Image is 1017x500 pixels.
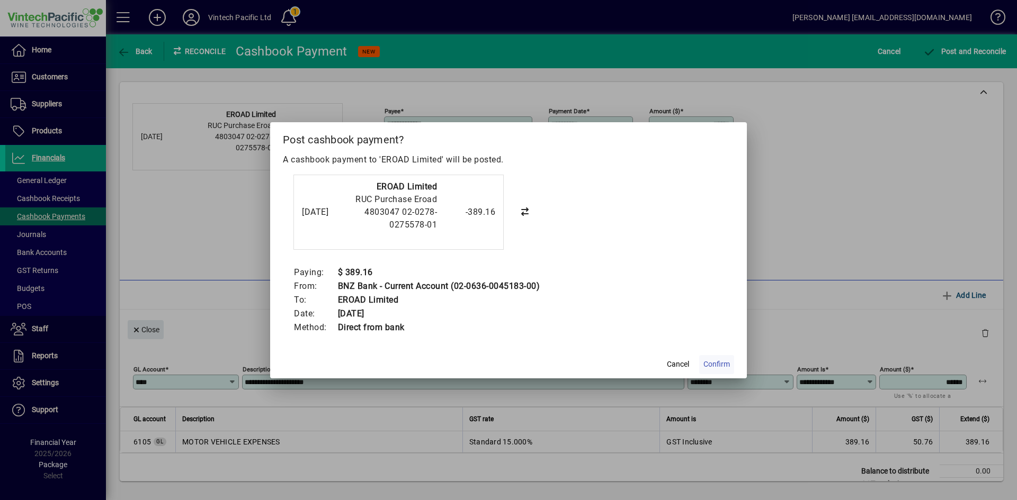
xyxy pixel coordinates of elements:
td: BNZ Bank - Current Account (02-0636-0045183-00) [337,279,540,293]
td: Paying: [293,266,337,279]
span: Cancel [667,359,689,370]
button: Confirm [699,355,734,374]
button: Cancel [661,355,695,374]
td: EROAD Limited [337,293,540,307]
td: [DATE] [337,307,540,321]
p: A cashbook payment to 'EROAD Limited' will be posted. [283,153,734,166]
td: Method: [293,321,337,334]
strong: EROAD Limited [377,181,438,192]
div: -389.16 [442,206,495,219]
div: [DATE] [302,206,344,219]
td: Direct from bank [337,321,540,334]
h2: Post cashbook payment? [270,122,747,153]
span: Confirm [703,359,730,370]
td: To: [293,293,337,307]
td: From: [293,279,337,293]
td: Date: [293,307,337,321]
span: RUC Purchase Eroad 4803047 02-0278-0275578-01 [355,194,437,230]
td: $ 389.16 [337,266,540,279]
